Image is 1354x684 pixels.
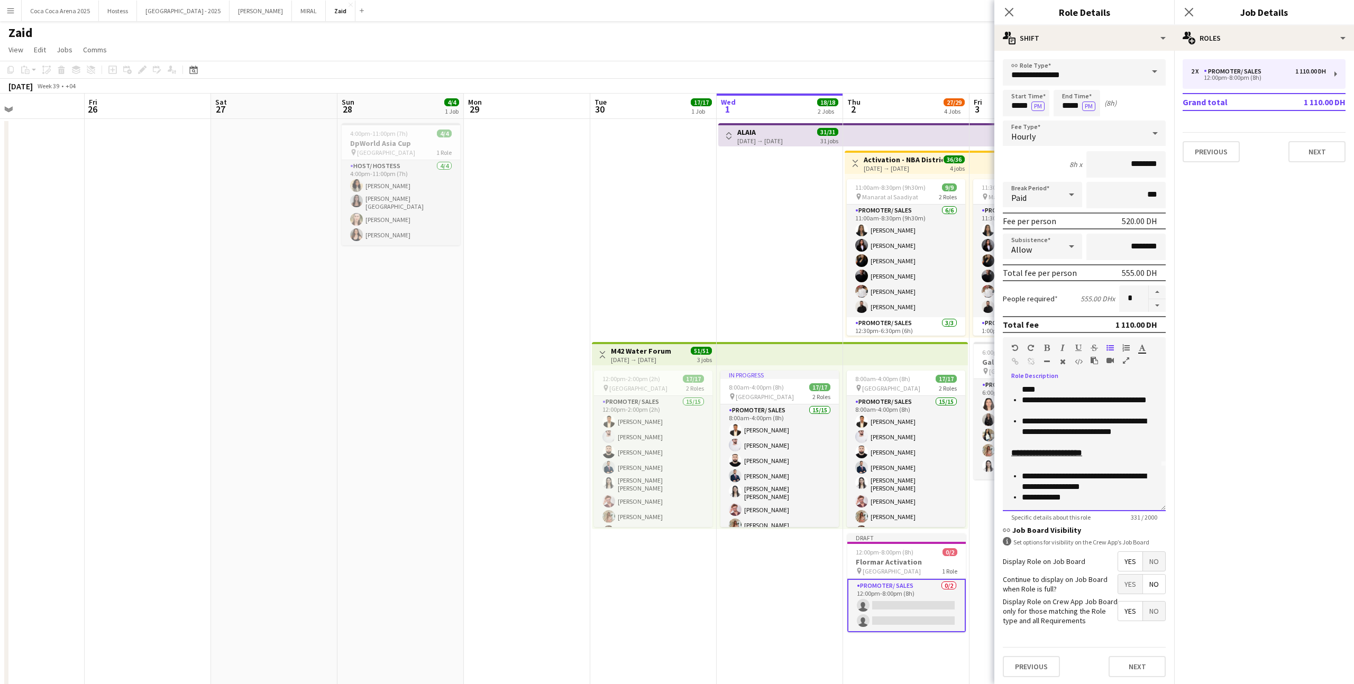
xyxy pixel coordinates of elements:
[691,107,711,115] div: 1 Job
[686,384,704,392] span: 2 Roles
[1011,244,1032,255] span: Allow
[1183,94,1279,110] td: Grand total
[611,356,671,364] div: [DATE] → [DATE]
[847,533,966,632] app-job-card: Draft12:00pm-8:00pm (8h)0/2Flormar Activation [GEOGRAPHIC_DATA]1 RolePromoter/ Sales0/212:00pm-8:...
[1091,356,1098,365] button: Paste as plain text
[862,193,918,201] span: Manarat al Saadiyat
[1043,344,1050,352] button: Bold
[942,567,957,575] span: 1 Role
[1118,575,1142,594] span: Yes
[864,164,943,172] div: [DATE] → [DATE]
[1003,216,1056,226] div: Fee per person
[1081,294,1115,303] div: 555.00 DH x
[944,98,965,106] span: 27/29
[1011,192,1027,203] span: Paid
[729,383,784,391] span: 8:00am-4:00pm (8h)
[720,404,839,661] app-card-role: Promoter/ Sales15/158:00am-4:00pm (8h)[PERSON_NAME][PERSON_NAME][PERSON_NAME][PERSON_NAME][PERSON...
[994,25,1174,51] div: Shift
[1122,356,1130,365] button: Fullscreen
[342,123,460,245] app-job-card: 4:00pm-11:00pm (7h)4/4DpWorld Asia Cup [GEOGRAPHIC_DATA]1 RoleHost/ Hostess4/44:00pm-11:00pm (7h)...
[1003,575,1118,594] label: Continue to display on Job Board when Role is full?
[609,384,667,392] span: [GEOGRAPHIC_DATA]
[594,371,712,527] app-job-card: 12:00pm-2:00pm (2h)17/17 [GEOGRAPHIC_DATA]2 RolesPromoter/ Sales15/1512:00pm-2:00pm (2h)[PERSON_N...
[817,98,838,106] span: 18/18
[1069,160,1082,169] div: 8h x
[847,396,965,653] app-card-role: Promoter/ Sales15/158:00am-4:00pm (8h)[PERSON_NAME][PERSON_NAME][PERSON_NAME][PERSON_NAME][PERSON...
[611,346,671,356] h3: M42 Water Forum
[436,149,452,156] span: 1 Role
[1118,552,1142,571] span: Yes
[1011,131,1036,142] span: Hourly
[863,567,921,575] span: [GEOGRAPHIC_DATA]
[1003,525,1166,535] h3: Job Board Visibility
[30,43,50,57] a: Edit
[847,97,861,107] span: Thu
[817,128,838,136] span: 31/31
[357,149,415,156] span: [GEOGRAPHIC_DATA]
[973,179,1092,336] div: 11:30am-1:00am (13h30m) (Sat)9/9 Manarat al Saadiyat2 RolesPromoter/ Sales6/611:30am-1:00am (13h3...
[812,393,830,401] span: 2 Roles
[855,375,910,383] span: 8:00am-4:00pm (8h)
[1059,357,1066,366] button: Clear Formatting
[326,1,355,21] button: Zaid
[89,97,97,107] span: Fri
[982,348,1040,356] span: 6:00pm-11:00pm (5h)
[847,371,965,527] app-job-card: 8:00am-4:00pm (8h)17/17 [GEOGRAPHIC_DATA]2 RolesPromoter/ Sales15/158:00am-4:00pm (8h)[PERSON_NAM...
[1288,141,1346,162] button: Next
[83,45,107,54] span: Comms
[697,355,712,364] div: 3 jobs
[973,317,1092,384] app-card-role: Promoter/ Sales3/31:00pm-7:00pm (6h)
[1011,344,1019,352] button: Undo
[57,45,72,54] span: Jobs
[342,138,460,148] h3: DpWorld Asia Cup
[1149,285,1166,299] button: Increase
[1091,344,1098,352] button: Strikethrough
[737,137,783,145] div: [DATE] → [DATE]
[847,579,966,632] app-card-role: Promoter/ Sales0/212:00pm-8:00pm (8h)
[856,548,913,556] span: 12:00pm-8:00pm (8h)
[594,97,607,107] span: Tue
[691,98,712,106] span: 17/17
[972,103,982,115] span: 3
[989,367,1047,375] span: [GEOGRAPHIC_DATA]
[1279,94,1346,110] td: 1 110.00 DH
[22,1,99,21] button: Coca Coca Arena 2025
[437,130,452,137] span: 4/4
[1143,575,1165,594] span: No
[214,103,227,115] span: 27
[1003,537,1166,547] div: Set options for visibility on the Crew App’s Job Board
[602,375,660,383] span: 12:00pm-2:00pm (2h)
[847,557,966,567] h3: Flormar Activation
[8,25,33,41] h1: Zaid
[1143,552,1165,571] span: No
[1003,597,1118,626] label: Display Role on Crew App Job Board only for those matching the Role type and all Requirements
[737,127,783,137] h3: ALAIA
[1118,602,1142,621] span: Yes
[1295,68,1326,75] div: 1 110.00 DH
[594,396,712,653] app-card-role: Promoter/ Sales15/1512:00pm-2:00pm (2h)[PERSON_NAME][PERSON_NAME][PERSON_NAME][PERSON_NAME][PERSO...
[936,375,957,383] span: 17/17
[466,103,482,115] span: 29
[1106,344,1114,352] button: Unordered List
[66,82,76,90] div: +04
[939,384,957,392] span: 2 Roles
[1191,75,1326,80] div: 12:00pm-8:00pm (8h)
[35,82,61,90] span: Week 39
[1109,656,1166,677] button: Next
[864,155,943,164] h3: Activation - NBA District
[342,160,460,245] app-card-role: Host/ Hostess4/44:00pm-11:00pm (7h)[PERSON_NAME][PERSON_NAME][GEOGRAPHIC_DATA][PERSON_NAME][PERSO...
[8,45,23,54] span: View
[34,45,46,54] span: Edit
[1075,357,1082,366] button: HTML Code
[721,97,736,107] span: Wed
[1204,68,1266,75] div: Promoter/ Sales
[87,103,97,115] span: 26
[820,136,838,145] div: 31 jobs
[1122,513,1166,521] span: 331 / 2000
[342,97,354,107] span: Sun
[444,98,459,106] span: 4/4
[1003,656,1060,677] button: Previous
[1003,294,1058,303] label: People required
[944,155,965,163] span: 36/36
